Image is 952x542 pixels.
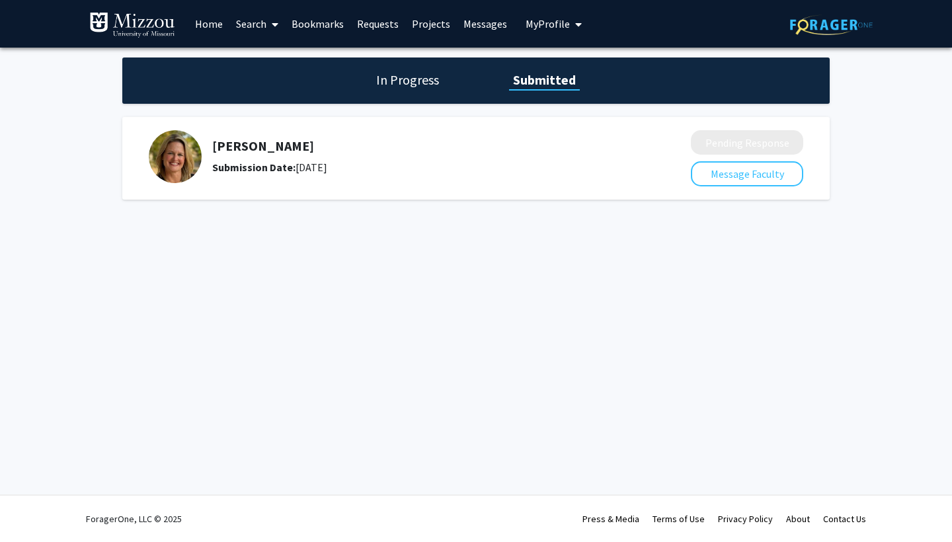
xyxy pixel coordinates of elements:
[89,12,175,38] img: University of Missouri Logo
[10,483,56,532] iframe: Chat
[790,15,873,35] img: ForagerOne Logo
[582,513,639,525] a: Press & Media
[229,1,285,47] a: Search
[718,513,773,525] a: Privacy Policy
[149,130,202,183] img: Profile Picture
[653,513,705,525] a: Terms of Use
[86,496,182,542] div: ForagerOne, LLC © 2025
[691,161,803,186] button: Message Faculty
[691,130,803,155] button: Pending Response
[372,71,443,89] h1: In Progress
[823,513,866,525] a: Contact Us
[509,71,580,89] h1: Submitted
[405,1,457,47] a: Projects
[212,138,621,154] h5: [PERSON_NAME]
[786,513,810,525] a: About
[691,167,803,180] a: Message Faculty
[285,1,350,47] a: Bookmarks
[212,159,621,175] div: [DATE]
[457,1,514,47] a: Messages
[526,17,570,30] span: My Profile
[212,161,296,174] b: Submission Date:
[188,1,229,47] a: Home
[350,1,405,47] a: Requests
